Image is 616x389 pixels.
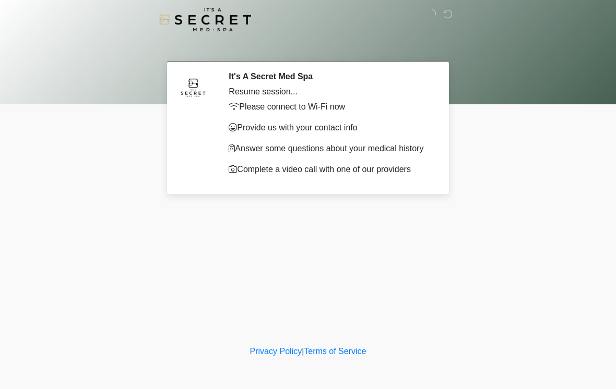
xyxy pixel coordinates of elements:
p: Answer some questions about your medical history [229,142,431,155]
img: It's A Secret Med Spa Logo [159,8,251,31]
a: Terms of Service [304,347,366,356]
h2: It's A Secret Med Spa [229,71,431,81]
img: Agent Avatar [177,71,209,103]
h1: ‎ ‎ [162,38,454,57]
p: Please connect to Wi-Fi now [229,101,431,113]
p: Provide us with your contact info [229,121,431,134]
a: Privacy Policy [250,347,302,356]
a: | [302,347,304,356]
div: Resume session... [229,86,431,98]
p: Complete a video call with one of our providers [229,163,431,176]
